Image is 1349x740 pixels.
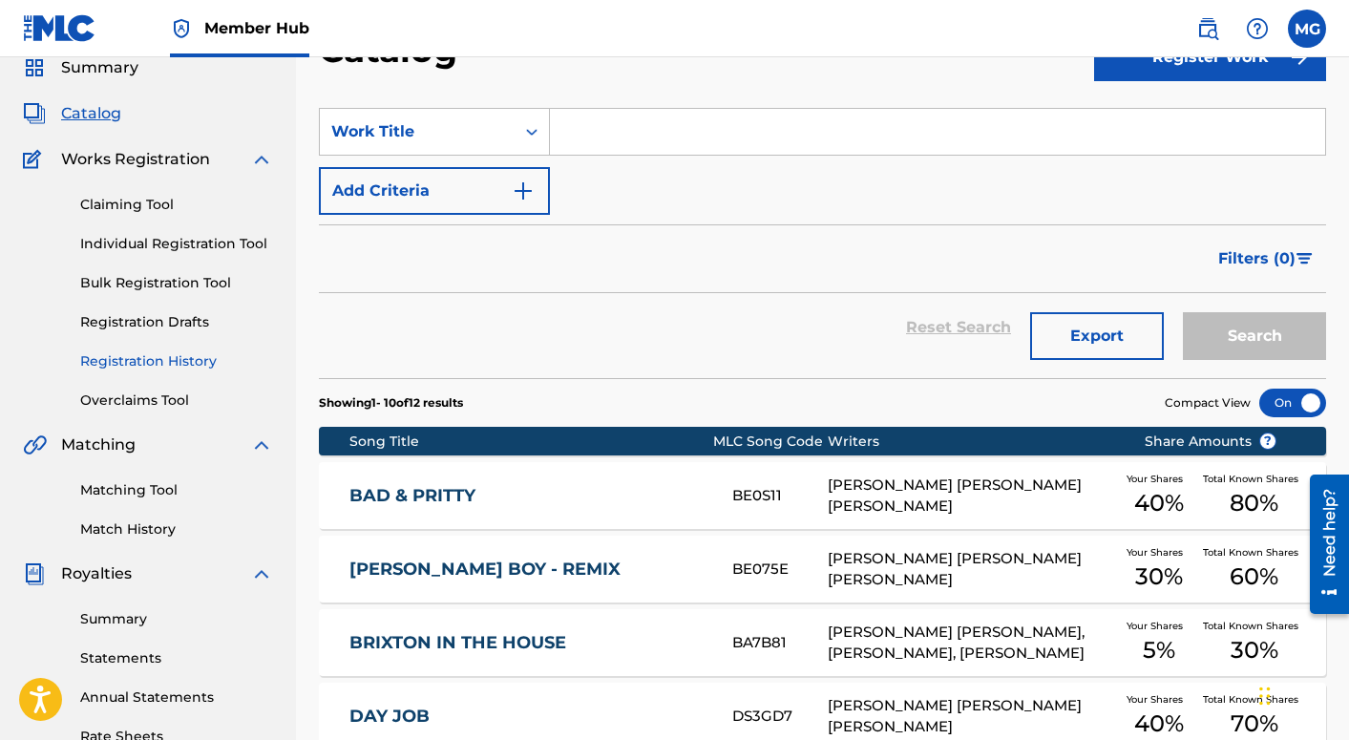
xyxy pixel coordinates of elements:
[23,433,47,456] img: Matching
[1030,312,1164,360] button: Export
[250,433,273,456] img: expand
[1246,17,1269,40] img: help
[1189,10,1227,48] a: Public Search
[1230,560,1278,594] span: 60 %
[331,120,503,143] div: Work Title
[828,622,1115,665] div: [PERSON_NAME] [PERSON_NAME], [PERSON_NAME], [PERSON_NAME]
[1196,17,1219,40] img: search
[80,351,273,371] a: Registration History
[1230,486,1278,520] span: 80 %
[1259,667,1271,725] div: Drag
[80,480,273,500] a: Matching Tool
[80,391,273,411] a: Overclaims Tool
[23,102,46,125] img: Catalog
[1145,432,1276,452] span: Share Amounts
[349,485,706,507] a: BAD & PRITTY
[319,167,550,215] button: Add Criteria
[61,56,138,79] span: Summary
[23,56,46,79] img: Summary
[61,433,136,456] span: Matching
[512,180,535,202] img: 9d2ae6d4665cec9f34b9.svg
[1127,472,1191,486] span: Your Shares
[23,14,96,42] img: MLC Logo
[319,108,1326,378] form: Search Form
[61,562,132,585] span: Royalties
[250,148,273,171] img: expand
[349,432,713,452] div: Song Title
[1143,633,1175,667] span: 5 %
[80,609,273,629] a: Summary
[23,102,121,125] a: CatalogCatalog
[80,519,273,539] a: Match History
[1260,433,1275,449] span: ?
[828,475,1115,518] div: [PERSON_NAME] [PERSON_NAME] [PERSON_NAME]
[61,148,210,171] span: Works Registration
[170,17,193,40] img: Top Rightsholder
[319,394,463,412] p: Showing 1 - 10 of 12 results
[61,102,121,125] span: Catalog
[80,312,273,332] a: Registration Drafts
[1135,560,1183,594] span: 30 %
[1254,648,1349,740] iframe: Chat Widget
[1203,619,1306,633] span: Total Known Shares
[1127,692,1191,707] span: Your Shares
[828,548,1115,591] div: [PERSON_NAME] [PERSON_NAME] [PERSON_NAME]
[1203,545,1306,560] span: Total Known Shares
[828,695,1115,738] div: [PERSON_NAME] [PERSON_NAME] [PERSON_NAME]
[80,273,273,293] a: Bulk Registration Tool
[80,648,273,668] a: Statements
[1296,466,1349,624] iframe: Resource Center
[1231,633,1278,667] span: 30 %
[80,195,273,215] a: Claiming Tool
[23,56,138,79] a: SummarySummary
[828,432,1115,452] div: Writers
[732,632,828,654] div: BA7B81
[80,234,273,254] a: Individual Registration Tool
[713,432,828,452] div: MLC Song Code
[349,559,706,581] a: [PERSON_NAME] BOY - REMIX
[1165,394,1251,412] span: Compact View
[204,17,309,39] span: Member Hub
[1127,545,1191,560] span: Your Shares
[1238,10,1276,48] div: Help
[349,632,706,654] a: BRIXTON IN THE HOUSE
[1127,619,1191,633] span: Your Shares
[349,706,706,728] a: DAY JOB
[732,706,828,728] div: DS3GD7
[1218,247,1296,270] span: Filters ( 0 )
[1134,486,1184,520] span: 40 %
[1288,10,1326,48] div: User Menu
[1207,235,1326,283] button: Filters (0)
[732,485,828,507] div: BE0S11
[1203,472,1306,486] span: Total Known Shares
[732,559,828,581] div: BE075E
[80,687,273,708] a: Annual Statements
[1203,692,1306,707] span: Total Known Shares
[250,562,273,585] img: expand
[23,148,48,171] img: Works Registration
[23,562,46,585] img: Royalties
[1296,253,1313,264] img: filter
